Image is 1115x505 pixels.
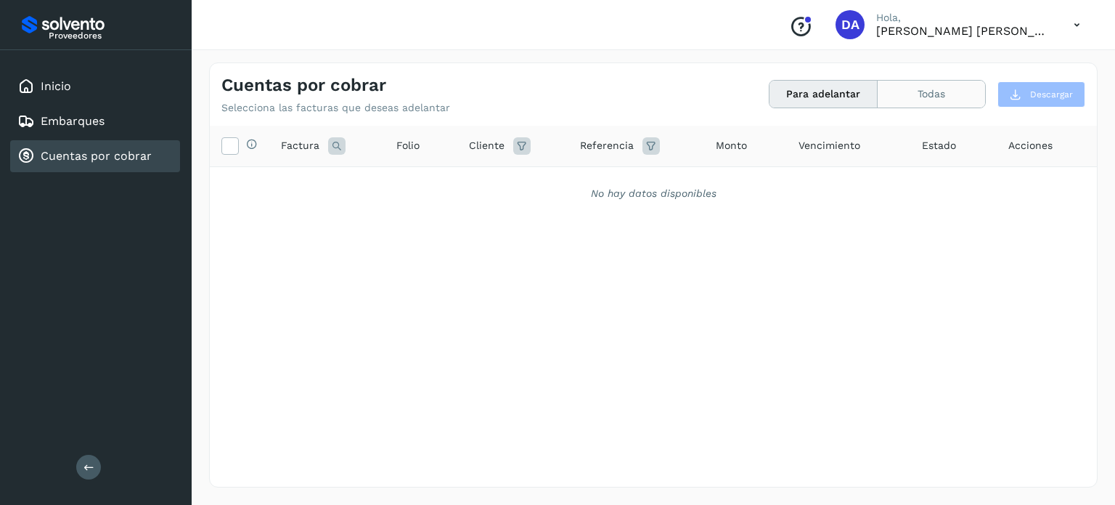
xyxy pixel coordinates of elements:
[997,81,1085,108] button: Descargar
[1008,138,1053,153] span: Acciones
[10,105,180,137] div: Embarques
[229,186,1078,201] div: No hay datos disponibles
[878,81,985,108] button: Todas
[769,81,878,108] button: Para adelantar
[41,114,105,128] a: Embarques
[221,102,450,114] p: Selecciona las facturas que deseas adelantar
[49,31,174,41] p: Proveedores
[716,138,747,153] span: Monto
[396,138,420,153] span: Folio
[922,138,956,153] span: Estado
[1030,88,1073,101] span: Descargar
[10,140,180,172] div: Cuentas por cobrar
[799,138,860,153] span: Vencimiento
[876,24,1050,38] p: DIANA ARGELIA RUIZ CORTES
[876,12,1050,24] p: Hola,
[469,138,505,153] span: Cliente
[221,75,386,96] h4: Cuentas por cobrar
[41,79,71,93] a: Inicio
[10,70,180,102] div: Inicio
[41,149,152,163] a: Cuentas por cobrar
[580,138,634,153] span: Referencia
[281,138,319,153] span: Factura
